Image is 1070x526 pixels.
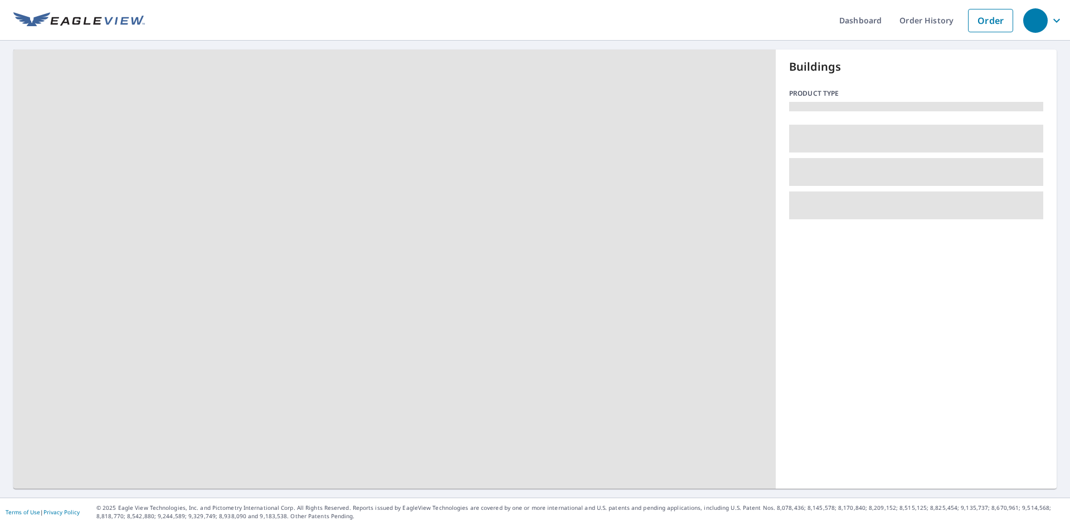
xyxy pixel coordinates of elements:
p: Buildings [789,58,1043,75]
p: © 2025 Eagle View Technologies, Inc. and Pictometry International Corp. All Rights Reserved. Repo... [96,504,1064,520]
img: EV Logo [13,12,145,29]
a: Terms of Use [6,508,40,516]
a: Order [968,9,1013,32]
p: | [6,509,80,515]
a: Privacy Policy [43,508,80,516]
p: Product type [789,89,1043,99]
